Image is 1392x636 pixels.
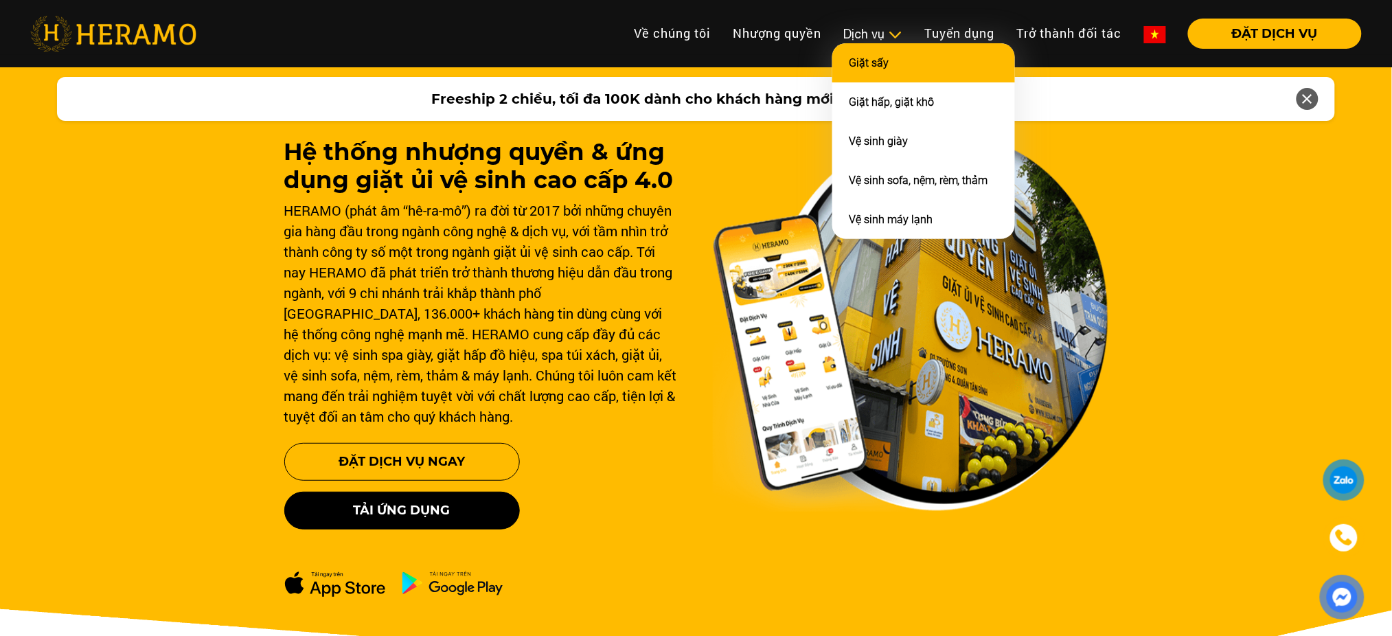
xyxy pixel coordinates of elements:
a: ĐẶT DỊCH VỤ [1177,27,1362,40]
span: Freeship 2 chiều, tối đa 100K dành cho khách hàng mới [432,89,834,109]
a: Giặt sấy [849,56,889,69]
button: Tải ứng dụng [284,492,520,530]
a: Vệ sinh máy lạnh [849,213,933,226]
img: vn-flag.png [1144,26,1166,43]
img: banner [713,133,1108,512]
h1: Hệ thống nhượng quyền & ứng dụng giặt ủi vệ sinh cao cấp 4.0 [284,138,680,194]
a: Giặt hấp, giặt khô [849,95,934,109]
img: phone-icon [1336,530,1352,545]
img: subToggleIcon [888,28,902,42]
img: apple-dowload [284,571,386,598]
a: Về chúng tôi [623,19,722,48]
a: phone-icon [1325,519,1362,556]
img: ch-dowload [402,571,503,595]
div: HERAMO (phát âm “hê-ra-mô”) ra đời từ 2017 bởi những chuyên gia hàng đầu trong ngành công nghệ & ... [284,200,680,427]
button: Đặt Dịch Vụ Ngay [284,443,520,481]
a: Vệ sinh giày [849,135,908,148]
img: heramo-logo.png [30,16,196,52]
a: Trở thành đối tác [1006,19,1133,48]
a: Vệ sinh sofa, nệm, rèm, thảm [849,174,988,187]
div: Dịch vụ [843,25,902,43]
a: Nhượng quyền [722,19,832,48]
a: Tuyển dụng [913,19,1006,48]
button: ĐẶT DỊCH VỤ [1188,19,1362,49]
